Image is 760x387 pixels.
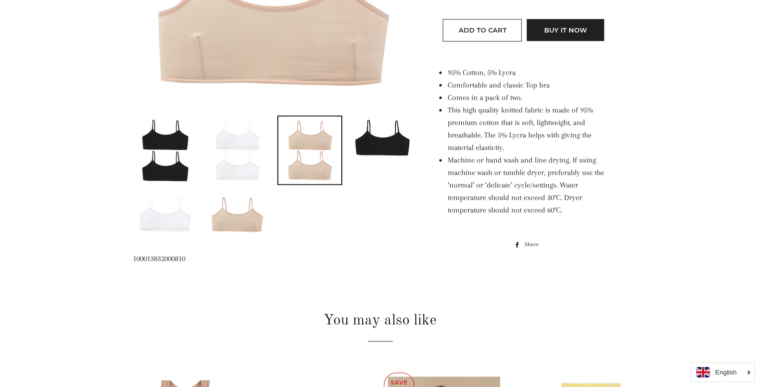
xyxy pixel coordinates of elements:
i: English [715,369,737,375]
img: Load image into Gallery viewer, Charmaine Girls Top Bra 2PerPack [351,116,414,158]
span: 100013832000810 [133,254,185,263]
img: Load image into Gallery viewer, Charmaine Girls Top Bra 2PerPack [138,116,192,184]
h2: You may also like [133,310,628,331]
img: Load image into Gallery viewer, Charmaine Girls Top Bra 2PerPack [206,193,269,235]
span: Machine or hand wash and line drying. If using machine wash or tumble dryer, preferably use the ‘... [447,155,604,214]
img: Load image into Gallery viewer, Charmaine Girls Top Bra 2PerPack [134,193,197,235]
span: Comes in a pack of two. [447,93,522,102]
button: Buy it now [527,19,604,41]
img: Load image into Gallery viewer, Charmaine Girls Top Bra 2PerPack [211,116,264,184]
a: English [696,367,750,377]
span: This high quality knitted fabric is made of 95% premium cotton that is soft, lightweight, and bre... [447,105,593,152]
span: Share [524,239,543,250]
span: Comfortable and classic Top bra [447,80,549,89]
button: Add to Cart [443,19,522,41]
span: 95% Cotton, 5% Lycra [447,68,515,77]
img: Load image into Gallery viewer, Charmaine Girls Top Bra 2PerPack [283,116,337,184]
span: Add to Cart [458,26,506,34]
